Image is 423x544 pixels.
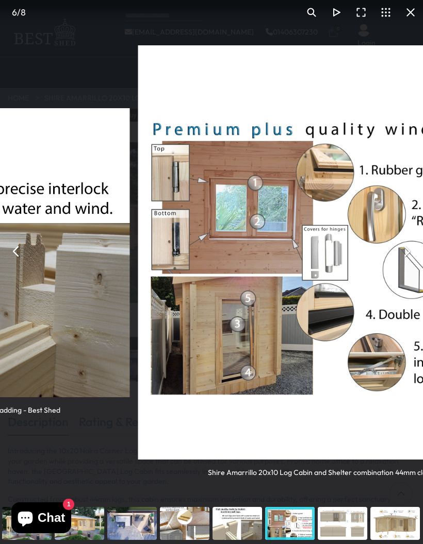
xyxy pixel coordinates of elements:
button: Previous [4,239,29,264]
span: 8 [21,7,26,18]
button: Next [394,239,419,264]
span: 6 [12,7,17,18]
inbox-online-store-chat: Shopify online store chat [8,502,74,536]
